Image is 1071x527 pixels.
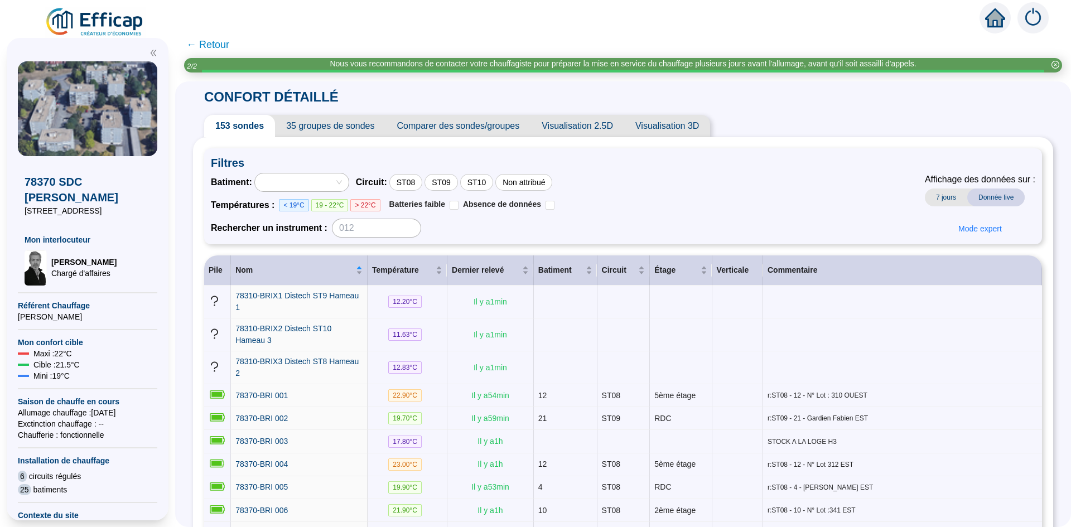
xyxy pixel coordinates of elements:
[477,460,503,468] span: Il y a 1 h
[33,484,67,495] span: batiments
[388,328,422,341] span: 11.63 °C
[235,413,288,424] a: 78370-BRI 002
[538,264,583,276] span: Batiment
[235,391,288,400] span: 78370-BRI 001
[235,290,363,313] a: 78310-BRIX1 Distech ST9 Hameau 1
[18,300,157,311] span: Référent Chauffage
[654,264,698,276] span: Étage
[209,265,223,274] span: Pile
[235,356,363,379] a: 78310-BRIX3 Distech ST8 Hameau 2
[235,291,359,312] span: 78310-BRIX1 Distech ST9 Hameau 1
[477,437,503,446] span: Il y a 1 h
[474,363,507,372] span: Il y a 1 min
[279,199,308,211] span: < 19°C
[211,176,252,189] span: Batiment :
[386,115,531,137] span: Comparer des sondes/groupes
[235,324,331,345] span: 78310-BRIX2 Distech ST10 Hameau 3
[474,297,507,306] span: Il y a 1 min
[925,188,967,206] span: 7 jours
[235,437,288,446] span: 78370-BRI 003
[624,115,710,137] span: Visualisation 3D
[235,414,288,423] span: 78370-BRI 002
[388,389,422,402] span: 22.90 °C
[25,205,151,216] span: [STREET_ADDRESS]
[460,174,493,191] div: ST10
[654,460,696,468] span: 5ème étage
[211,221,327,235] span: Rechercher un instrument :
[235,436,288,447] a: 78370-BRI 003
[654,482,671,491] span: RDC
[235,460,288,468] span: 78370-BRI 004
[654,506,696,515] span: 2ème étage
[29,471,81,482] span: circuits régulés
[388,504,422,516] span: 21.90 °C
[33,370,70,381] span: Mini : 19 °C
[925,173,1035,186] span: Affichage des données sur :
[186,37,229,52] span: ← Retour
[471,414,509,423] span: Il y a 59 min
[602,264,636,276] span: Circuit
[452,264,520,276] span: Dernier relevé
[602,391,620,400] span: ST08
[209,328,220,340] span: question
[18,407,157,418] span: Allumage chauffage : [DATE]
[534,255,597,286] th: Batiment
[602,460,620,468] span: ST08
[388,436,422,448] span: 17.80 °C
[235,506,288,515] span: 78370-BRI 006
[602,482,620,491] span: ST08
[235,458,288,470] a: 78370-BRI 004
[332,219,421,238] input: 012
[235,357,359,378] span: 78310-BRIX3 Distech ST8 Hameau 2
[1051,61,1059,69] span: close-circle
[768,506,1038,515] span: r:ST08 - 10 - N° Lot :341 EST
[25,174,151,205] span: 78370 SDC [PERSON_NAME]
[538,506,547,515] span: 10
[51,257,117,268] span: [PERSON_NAME]
[51,268,117,279] span: Chargé d'affaires
[235,505,288,516] a: 78370-BRI 006
[958,223,1002,235] span: Mode expert
[368,255,447,286] th: Température
[330,58,916,70] div: Nous vous recommandons de contacter votre chauffagiste pour préparer la mise en service du chauff...
[712,255,763,286] th: Verticale
[18,429,157,441] span: Chaufferie : fonctionnelle
[388,296,422,308] span: 12.20 °C
[388,458,422,471] span: 23.00 °C
[275,115,385,137] span: 35 groupes de sondes
[388,361,422,374] span: 12.83 °C
[388,412,422,424] span: 19.70 °C
[149,49,157,57] span: double-left
[235,390,288,402] a: 78370-BRI 001
[768,483,1038,492] span: r:ST08 - 4 - [PERSON_NAME] EST
[18,455,157,466] span: Installation de chauffage
[350,199,380,211] span: > 22°C
[33,359,80,370] span: Cible : 21.5 °C
[193,89,350,104] span: CONFORT DÉTAILLÉ
[204,115,275,137] span: 153 sondes
[985,8,1005,28] span: home
[530,115,624,137] span: Visualisation 2.5D
[967,188,1025,206] span: Donnée live
[18,418,157,429] span: Exctinction chauffage : --
[538,414,547,423] span: 21
[650,255,712,286] th: Étage
[33,348,72,359] span: Maxi : 22 °C
[538,391,547,400] span: 12
[538,482,543,491] span: 4
[231,255,368,286] th: Nom
[18,311,157,322] span: [PERSON_NAME]
[311,199,349,211] span: 19 - 22°C
[495,174,552,191] div: Non attribué
[372,264,433,276] span: Température
[949,220,1011,238] button: Mode expert
[209,295,220,307] span: question
[18,337,157,348] span: Mon confort cible
[25,250,47,286] img: Chargé d'affaires
[235,481,288,493] a: 78370-BRI 005
[654,414,671,423] span: RDC
[424,174,457,191] div: ST09
[25,234,151,245] span: Mon interlocuteur
[18,471,27,482] span: 6
[235,264,354,276] span: Nom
